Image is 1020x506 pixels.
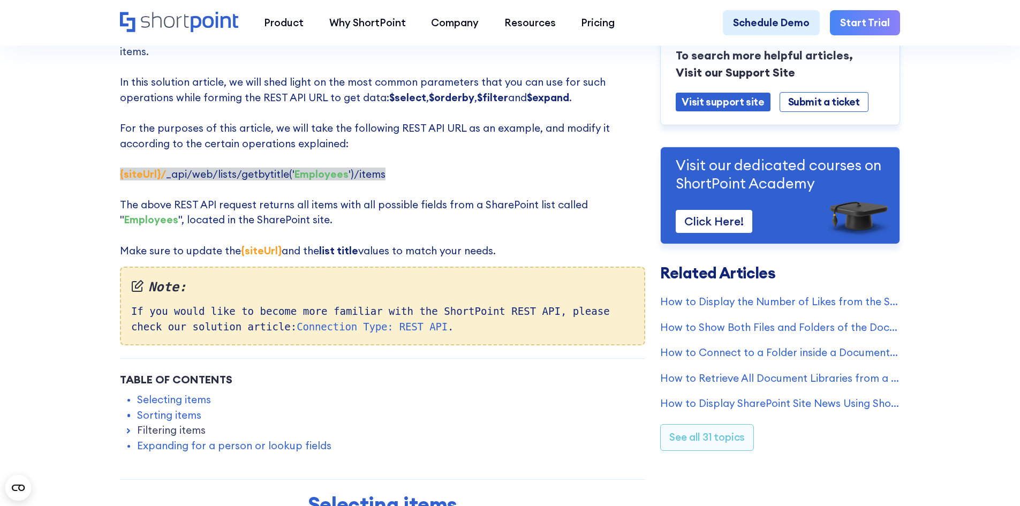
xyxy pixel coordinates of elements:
[251,10,316,36] a: Product
[676,92,770,111] a: Visit support site
[660,424,754,450] a: See all 31 topics
[660,266,900,281] h3: Related Articles
[137,422,206,438] a: Filtering items
[569,10,628,36] a: Pricing
[581,15,615,31] div: Pricing
[120,168,386,180] span: ‍ _api/web/lists/getbytitle(' ')/items
[780,92,868,111] a: Submit a ticket
[120,168,166,180] strong: {siteUrl}/
[120,267,645,345] div: If you would like to become more familiar with the ShortPoint REST API, please check our solution...
[329,15,406,31] div: Why ShortPoint
[319,244,358,257] strong: list title
[492,10,569,36] a: Resources
[264,15,304,31] div: Product
[431,15,479,31] div: Company
[241,244,282,257] strong: {siteUrl}
[429,91,474,104] strong: $orderby
[316,10,419,36] a: Why ShortPoint
[477,91,508,104] strong: $filter
[504,15,556,31] div: Resources
[294,168,349,180] strong: Employees
[120,13,645,258] p: When setting up the connection for your SharePoint intranet, it might happen that you will need t...
[418,10,492,36] a: Company
[120,12,238,34] a: Home
[660,345,900,360] a: How to Connect to a Folder inside a Document Library Using REST API
[676,209,752,232] a: Click Here!
[137,438,331,454] a: Expanding for a person or lookup fields
[297,321,448,333] a: Connection Type: REST API
[137,407,201,423] a: Sorting items
[660,370,900,386] a: How to Retrieve All Document Libraries from a Site Collection Using ShortPoint Connect
[660,396,900,411] a: How to Display SharePoint Site News Using ShortPoint REST API Connection Type
[131,278,634,297] em: Note:
[120,372,645,388] div: Table of Contents
[660,293,900,309] a: How to Display the Number of Likes from the SharePoint List Items
[660,319,900,335] a: How to Show Both Files and Folders of the Document Library in a ShortPoint Element
[830,10,900,36] a: Start Trial
[124,213,178,226] strong: Employees
[5,475,31,501] button: Open CMP widget
[137,392,211,407] a: Selecting items
[723,10,820,36] a: Schedule Demo
[389,91,426,104] strong: $select
[966,455,1020,506] iframe: Chat Widget
[676,47,885,81] p: To search more helpful articles, Visit our Support Site
[527,91,569,104] strong: $expand
[676,155,885,192] p: Visit our dedicated courses on ShortPoint Academy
